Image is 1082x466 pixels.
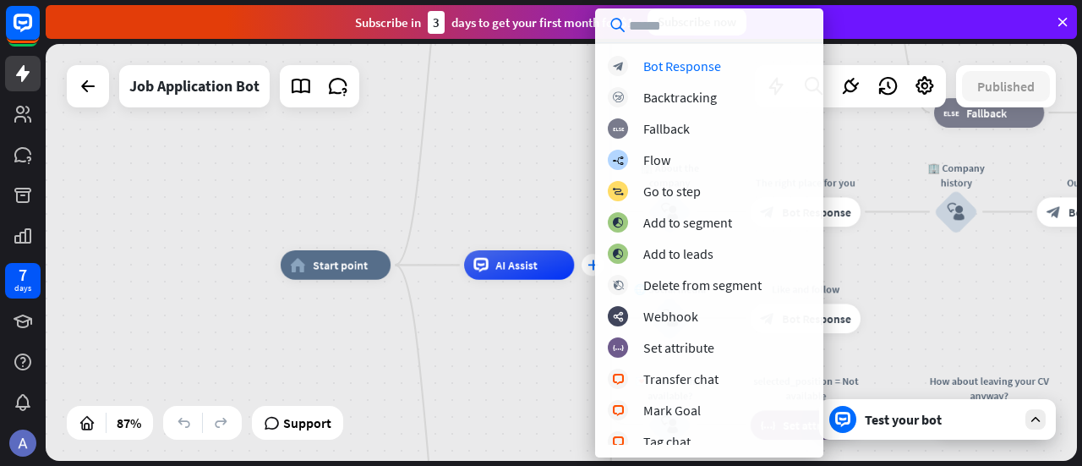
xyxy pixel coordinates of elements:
i: builder_tree [612,155,624,166]
div: Like and follow [740,282,872,296]
i: block_bot_response [613,61,624,72]
div: Delete from segment [643,277,762,293]
div: 🏢 Company history [912,161,1000,190]
div: selected_position = Not available [740,373,872,403]
span: Start point [313,258,368,272]
i: block_livechat [612,374,625,385]
div: The right place for you [740,175,872,189]
div: Mark Goal [643,402,701,419]
i: block_user_input [948,203,965,221]
span: Support [283,409,331,436]
div: 7 [19,267,27,282]
div: Subscribe in days to get your first month for $1 [355,11,634,34]
div: 87% [112,409,146,436]
i: block_set_attribute [613,343,624,354]
div: Job Application Bot [129,65,260,107]
div: How about leaving your CV anyway? [923,373,1055,403]
div: Bot Response [643,58,721,74]
div: Backtracking [643,89,717,106]
span: Bot Response [782,205,851,219]
span: Fallback [966,105,1007,119]
div: Tag chat [643,433,691,450]
a: 7 days [5,263,41,299]
i: block_delete_from_segment [613,280,624,291]
i: plus [587,260,598,270]
i: home_2 [290,258,305,272]
i: block_add_to_segment [612,249,624,260]
div: Fallback [643,120,690,137]
div: Add to leads [643,245,713,262]
i: block_fallback [613,123,624,134]
i: block_goto [612,186,624,197]
div: Add to segment [643,214,732,231]
div: Go to step [643,183,701,200]
div: Flow [643,151,670,168]
div: Set attribute [643,339,714,356]
span: AI Assist [495,258,538,272]
div: Transfer chat [643,370,719,387]
i: block_bot_response [1046,205,1061,219]
i: block_add_to_segment [612,217,624,228]
i: block_fallback [943,105,959,119]
i: block_livechat [612,405,625,416]
i: webhooks [613,311,624,322]
div: 3 [428,11,445,34]
div: Webhook [643,308,698,325]
div: Test your bot [865,411,1017,428]
button: Published [962,71,1050,101]
i: block_backtracking [613,92,624,103]
div: days [14,282,31,294]
i: block_livechat [612,436,625,447]
button: Open LiveChat chat widget [14,7,64,58]
span: Bot Response [782,311,851,326]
